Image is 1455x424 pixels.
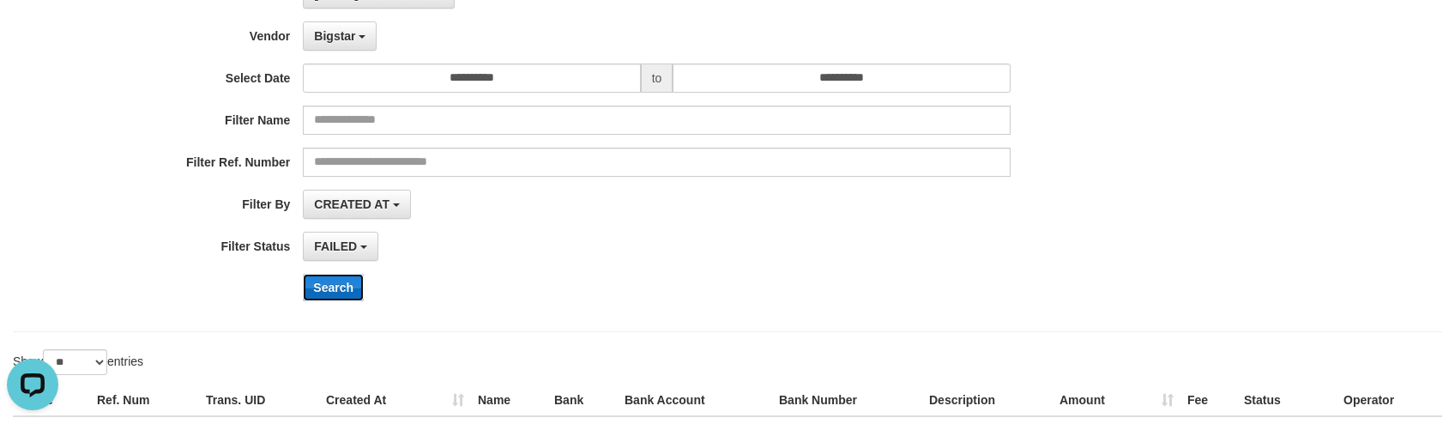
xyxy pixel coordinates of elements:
select: Showentries [43,349,107,375]
th: Bank Account [618,385,772,416]
button: CREATED AT [303,190,411,219]
button: FAILED [303,232,378,261]
th: Bank [547,385,618,416]
th: Status [1237,385,1337,416]
th: Ref. Num [90,385,199,416]
th: Trans. UID [199,385,319,416]
button: Open LiveChat chat widget [7,7,58,58]
th: Amount [1053,385,1180,416]
button: Search [303,274,364,301]
th: Description [922,385,1053,416]
th: Operator [1337,385,1442,416]
th: Name [471,385,547,416]
span: to [641,64,673,93]
th: Created At [319,385,471,416]
button: Bigstar [303,21,377,51]
span: FAILED [314,239,357,253]
span: CREATED AT [314,197,389,211]
th: Fee [1180,385,1237,416]
label: Show entries [13,349,143,375]
th: Bank Number [772,385,922,416]
span: Bigstar [314,29,355,43]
